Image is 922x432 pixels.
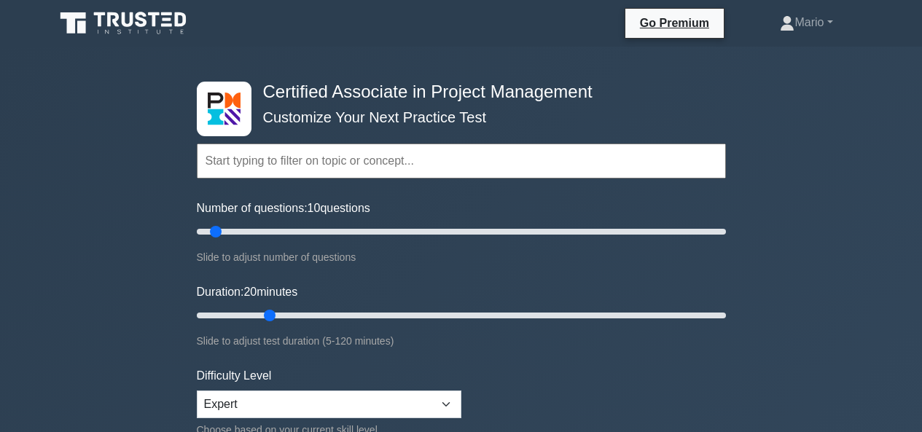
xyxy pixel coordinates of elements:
[197,248,726,266] div: Slide to adjust number of questions
[631,14,718,32] a: Go Premium
[197,200,370,217] label: Number of questions: questions
[308,202,321,214] span: 10
[197,144,726,178] input: Start typing to filter on topic or concept...
[197,367,272,385] label: Difficulty Level
[197,332,726,350] div: Slide to adjust test duration (5-120 minutes)
[257,82,655,103] h4: Certified Associate in Project Management
[243,286,257,298] span: 20
[745,8,867,37] a: Mario
[197,283,298,301] label: Duration: minutes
